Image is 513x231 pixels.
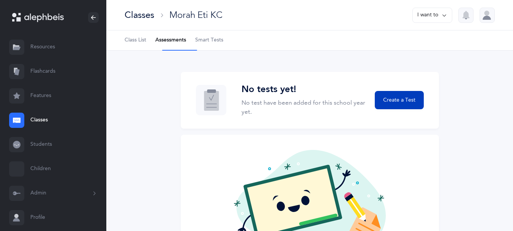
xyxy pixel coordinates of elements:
[125,37,146,44] span: Class List
[242,84,366,95] h3: No tests yet!
[383,96,415,104] span: Create a Test
[125,9,154,21] div: Classes
[375,91,423,109] button: Create a Test
[169,9,223,21] div: Morah Eti KC
[412,8,452,23] button: I want to
[195,37,223,44] span: Smart Tests
[242,98,366,116] p: No test have been added for this school year yet.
